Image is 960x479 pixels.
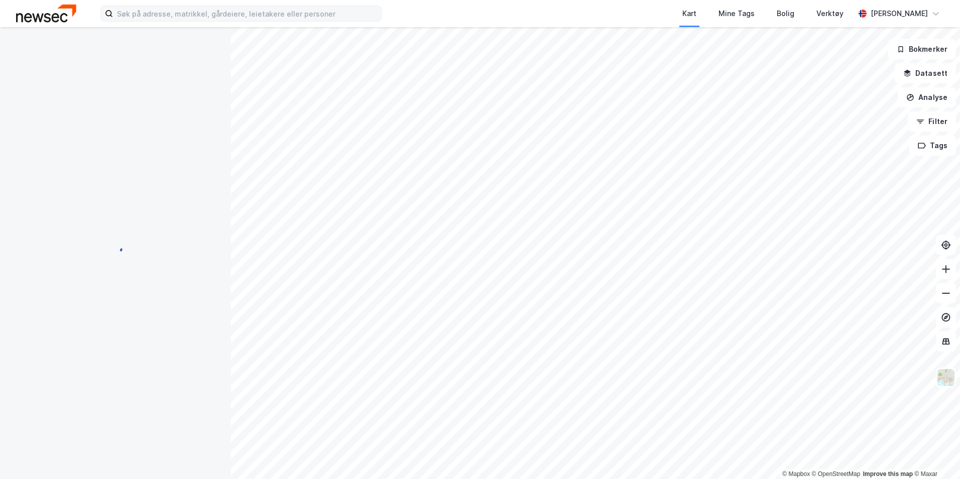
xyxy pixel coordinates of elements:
img: Z [936,368,955,387]
div: Kontrollprogram for chat [910,431,960,479]
a: OpenStreetMap [812,470,861,477]
a: Mapbox [782,470,810,477]
button: Tags [909,136,956,156]
button: Datasett [895,63,956,83]
div: Mine Tags [718,8,755,20]
img: spinner.a6d8c91a73a9ac5275cf975e30b51cfb.svg [107,239,124,255]
img: newsec-logo.f6e21ccffca1b3a03d2d.png [16,5,76,22]
a: Improve this map [863,470,913,477]
div: [PERSON_NAME] [871,8,928,20]
div: Kart [682,8,696,20]
div: Verktøy [816,8,844,20]
iframe: Chat Widget [910,431,960,479]
button: Analyse [898,87,956,107]
input: Søk på adresse, matrikkel, gårdeiere, leietakere eller personer [113,6,381,21]
button: Filter [908,111,956,132]
button: Bokmerker [888,39,956,59]
div: Bolig [777,8,794,20]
